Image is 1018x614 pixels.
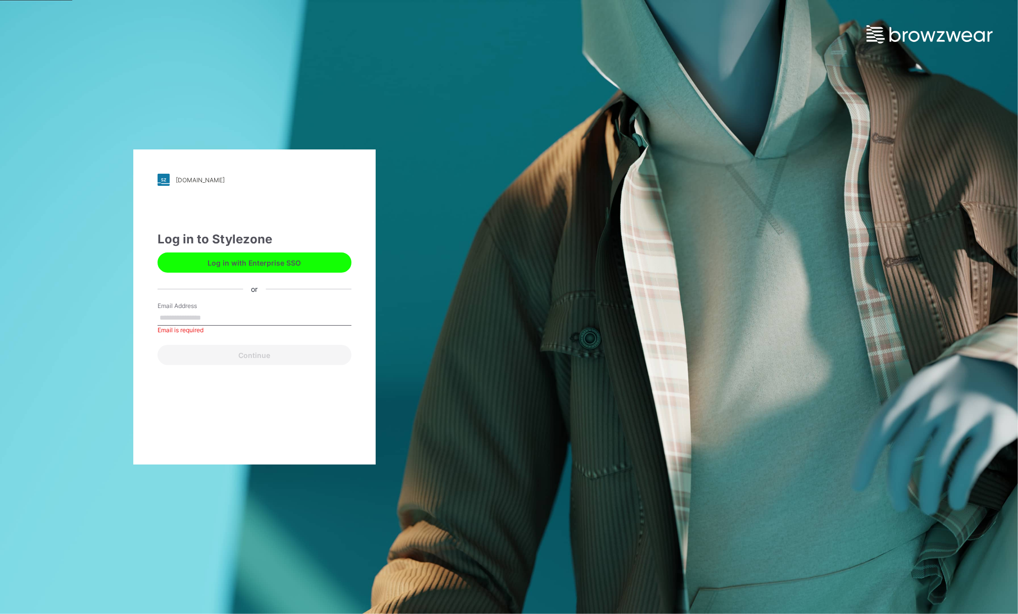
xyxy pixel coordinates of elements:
div: [DOMAIN_NAME] [176,176,225,184]
img: stylezone-logo.562084cfcfab977791bfbf7441f1a819.svg [158,174,170,186]
div: Log in to Stylezone [158,230,351,248]
div: or [243,284,266,294]
a: [DOMAIN_NAME] [158,174,351,186]
label: Email Address [158,301,228,311]
img: browzwear-logo.e42bd6dac1945053ebaf764b6aa21510.svg [867,25,993,43]
div: Email is required [158,326,351,335]
button: Log in with Enterprise SSO [158,252,351,273]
